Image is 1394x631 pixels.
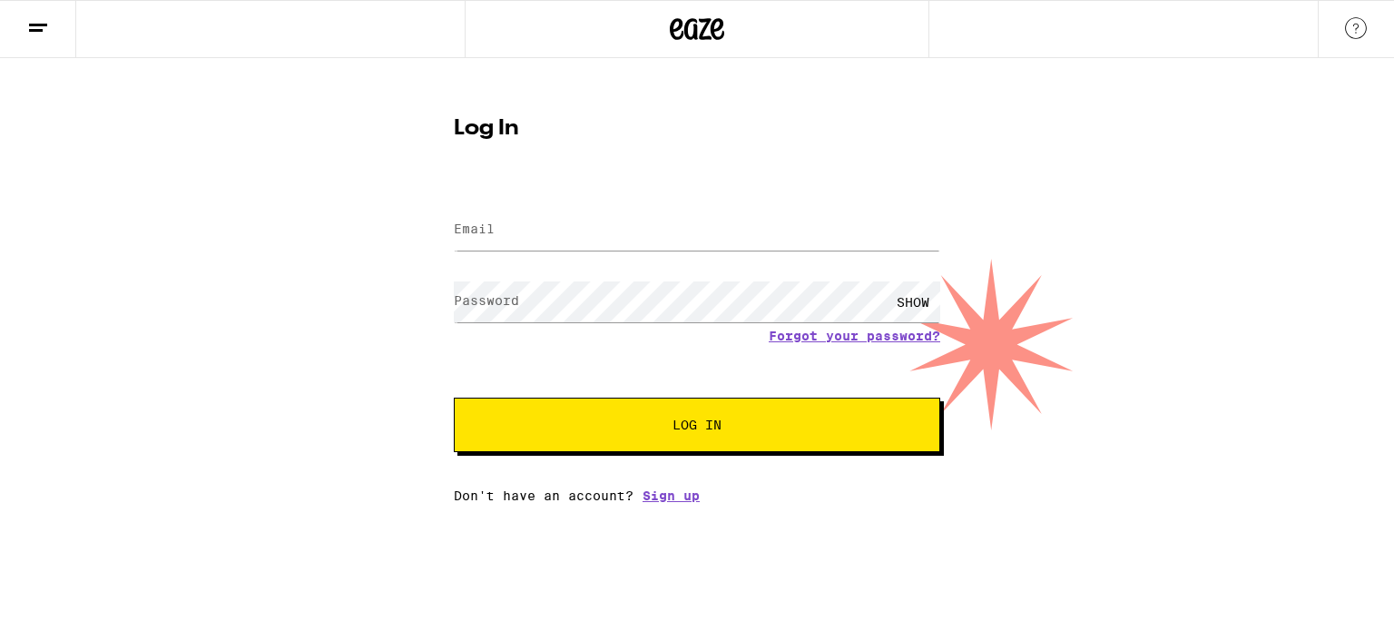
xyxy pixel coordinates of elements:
label: Email [454,222,495,236]
span: Hi. Need any help? [11,13,131,27]
span: Log In [672,419,722,431]
button: Log In [454,398,940,452]
label: Password [454,293,519,308]
a: Forgot your password? [769,329,940,343]
a: Sign up [643,488,700,503]
div: SHOW [886,281,940,322]
input: Email [454,210,940,251]
h1: Log In [454,118,940,140]
div: Don't have an account? [454,488,940,503]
